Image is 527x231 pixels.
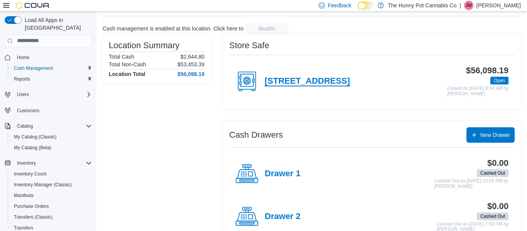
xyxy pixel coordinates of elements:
h3: Store Safe [229,41,269,50]
a: Reports [11,74,33,84]
span: Inventory Count [14,171,47,177]
button: Home [2,52,95,63]
button: Customers [2,105,95,116]
p: Cashed Out on [DATE] 10:55 PM by [PERSON_NAME] [434,179,508,189]
h4: Drawer 1 [265,169,301,179]
button: Manifests [8,190,95,201]
input: Dark Mode [358,2,374,10]
span: Purchase Orders [11,202,92,211]
span: Home [17,54,29,61]
button: Users [2,89,95,100]
button: Inventory Manager (Classic) [8,179,95,190]
button: Users [14,90,32,99]
span: My Catalog (Classic) [11,132,92,142]
span: Catalog [14,121,92,131]
a: Cash Management [11,64,56,73]
span: Home [14,52,92,62]
a: My Catalog (Beta) [11,143,54,152]
span: Open [494,77,505,84]
span: Customers [17,108,39,114]
button: New Drawer [466,127,515,143]
h4: [STREET_ADDRESS] [265,76,350,86]
span: Reports [14,76,30,82]
span: Cashed Out [480,213,505,220]
span: Cashed Out [480,170,505,177]
span: JM [466,1,472,10]
button: Purchase Orders [8,201,95,212]
span: Users [17,91,29,98]
h4: Drawer 2 [265,212,301,222]
span: My Catalog (Classic) [14,134,57,140]
p: | [459,1,461,10]
span: Cashed Out [477,212,508,220]
a: My Catalog (Classic) [11,132,60,142]
span: Feedback [328,2,351,9]
span: Inventory [17,160,36,166]
button: Reports [8,74,95,84]
span: Inventory Manager (Classic) [14,182,72,188]
span: My Catalog (Beta) [11,143,92,152]
span: Reports [11,74,92,84]
p: Closed on [DATE] 9:34 AM by [PERSON_NAME] [447,86,508,96]
p: $2,644.80 [181,54,204,60]
span: Manifests [14,192,34,199]
button: Catalog [2,121,95,132]
p: [PERSON_NAME] [476,1,521,10]
button: Inventory [14,158,39,168]
p: The Hunny Pot Cannabis Co [388,1,456,10]
button: Transfers (Classic) [8,212,95,223]
span: Cash Management [14,65,53,71]
p: $53,453.39 [177,61,204,67]
a: Purchase Orders [11,202,52,211]
a: Home [14,53,32,62]
span: Manifests [11,191,92,200]
button: Catalog [14,121,36,131]
span: Inventory Count [11,169,92,179]
button: Inventory [2,158,95,169]
span: disable [258,25,275,32]
a: Manifests [11,191,37,200]
span: Transfers [14,225,33,231]
h3: Cash Drawers [229,130,283,140]
button: disable [245,22,288,35]
h3: Location Summary [109,41,179,50]
h4: Location Total [109,71,145,77]
span: Inventory Manager (Classic) [11,180,92,189]
p: Cash management is enabled at this location. Click here to [103,25,243,32]
button: My Catalog (Beta) [8,142,95,153]
span: Customers [14,105,92,115]
h6: Total Non-Cash [109,61,146,67]
span: My Catalog (Beta) [14,145,51,151]
img: Cova [15,2,50,9]
div: Jesse McGean [464,1,473,10]
h6: Total Cash [109,54,134,60]
button: My Catalog (Classic) [8,132,95,142]
h3: $0.00 [487,158,508,168]
button: Cash Management [8,63,95,74]
span: New Drawer [480,131,510,139]
button: Inventory Count [8,169,95,179]
h4: $56,098.19 [177,71,204,77]
span: Cash Management [11,64,92,73]
span: Purchase Orders [14,203,49,209]
a: Customers [14,106,42,115]
span: Inventory [14,158,92,168]
span: Catalog [17,123,33,129]
a: Transfers (Classic) [11,212,56,222]
span: Open [490,77,508,84]
a: Inventory Count [11,169,50,179]
a: Inventory Manager (Classic) [11,180,75,189]
h3: $0.00 [487,202,508,211]
h3: $56,098.19 [466,66,508,75]
span: Transfers (Classic) [11,212,92,222]
span: Load All Apps in [GEOGRAPHIC_DATA] [22,16,92,32]
span: Users [14,90,92,99]
span: Cashed Out [477,169,508,177]
span: Transfers (Classic) [14,214,52,220]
